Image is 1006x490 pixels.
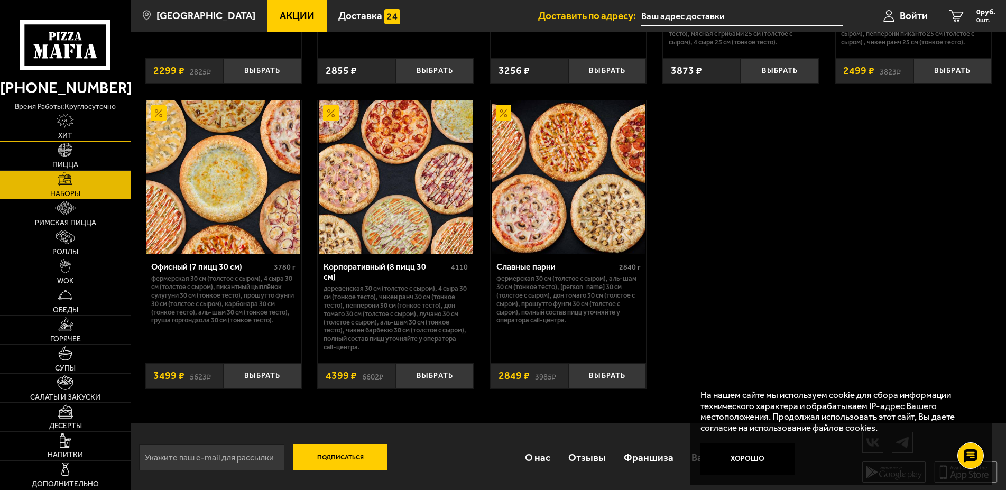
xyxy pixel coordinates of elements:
[880,66,901,76] s: 3823 ₽
[32,480,99,488] span: Дополнительно
[615,440,682,475] a: Франшиза
[145,100,301,254] a: АкционныйОфисный (7 пицц 30 см)
[52,161,78,169] span: Пицца
[619,263,641,272] span: 2840 г
[700,390,975,433] p: На нашем сайте мы используем cookie для сбора информации технического характера и обрабатываем IP...
[900,11,928,21] span: Войти
[223,58,301,84] button: Выбрать
[559,440,615,475] a: Отзывы
[384,9,400,25] img: 15daf4d41897b9f0e9f617042186c801.svg
[499,371,530,381] span: 2849 ₽
[49,422,82,430] span: Десерты
[671,66,702,76] span: 3873 ₽
[55,365,76,372] span: Супы
[496,262,616,272] div: Славные парни
[326,66,357,76] span: 2855 ₽
[30,394,100,401] span: Салаты и закуски
[151,262,271,272] div: Офисный (7 пицц 30 см)
[741,58,818,84] button: Выбрать
[319,100,473,254] img: Корпоративный (8 пицц 30 см)
[362,371,383,381] s: 6602 ₽
[451,263,468,272] span: 4110
[274,263,296,272] span: 3780 г
[338,11,382,21] span: Доставка
[491,100,647,254] a: АкционныйСлавные парни
[535,371,556,381] s: 3985 ₽
[492,100,645,254] img: Славные парни
[53,307,78,314] span: Обеды
[57,278,73,285] span: WOK
[48,451,83,459] span: Напитки
[223,363,301,389] button: Выбрать
[293,444,387,470] button: Подписаться
[50,336,81,343] span: Горячее
[700,443,795,474] button: Хорошо
[641,6,843,26] input: Ваш адрес доставки
[396,58,474,84] button: Выбрать
[190,371,211,381] s: 5623 ₽
[326,371,357,381] span: 4399 ₽
[976,8,995,16] span: 0 руб.
[139,444,284,470] input: Укажите ваш e-mail для рассылки
[538,11,641,21] span: Доставить по адресу:
[280,11,315,21] span: Акции
[496,105,512,121] img: Акционный
[151,105,167,121] img: Акционный
[156,11,255,21] span: [GEOGRAPHIC_DATA]
[515,440,559,475] a: О нас
[146,100,300,254] img: Офисный (7 пицц 30 см)
[682,440,744,475] a: Вакансии
[568,363,646,389] button: Выбрать
[58,132,72,140] span: Хит
[318,100,474,254] a: АкционныйКорпоративный (8 пицц 30 см)
[153,66,184,76] span: 2299 ₽
[153,371,184,381] span: 3499 ₽
[913,58,991,84] button: Выбрать
[190,66,211,76] s: 2825 ₽
[976,17,995,23] span: 0 шт.
[843,66,874,76] span: 2499 ₽
[324,284,468,352] p: Деревенская 30 см (толстое с сыром), 4 сыра 30 см (тонкое тесто), Чикен Ранч 30 см (тонкое тесто)...
[323,105,339,121] img: Акционный
[52,248,78,256] span: Роллы
[499,66,530,76] span: 3256 ₽
[496,274,641,325] p: Фермерская 30 см (толстое с сыром), Аль-Шам 30 см (тонкое тесто), [PERSON_NAME] 30 см (толстое с ...
[151,274,296,325] p: Фермерская 30 см (толстое с сыром), 4 сыра 30 см (толстое с сыром), Пикантный цыплёнок сулугуни 3...
[568,58,646,84] button: Выбрать
[324,262,448,282] div: Корпоративный (8 пицц 30 см)
[396,363,474,389] button: Выбрать
[50,190,80,198] span: Наборы
[35,219,96,227] span: Римская пицца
